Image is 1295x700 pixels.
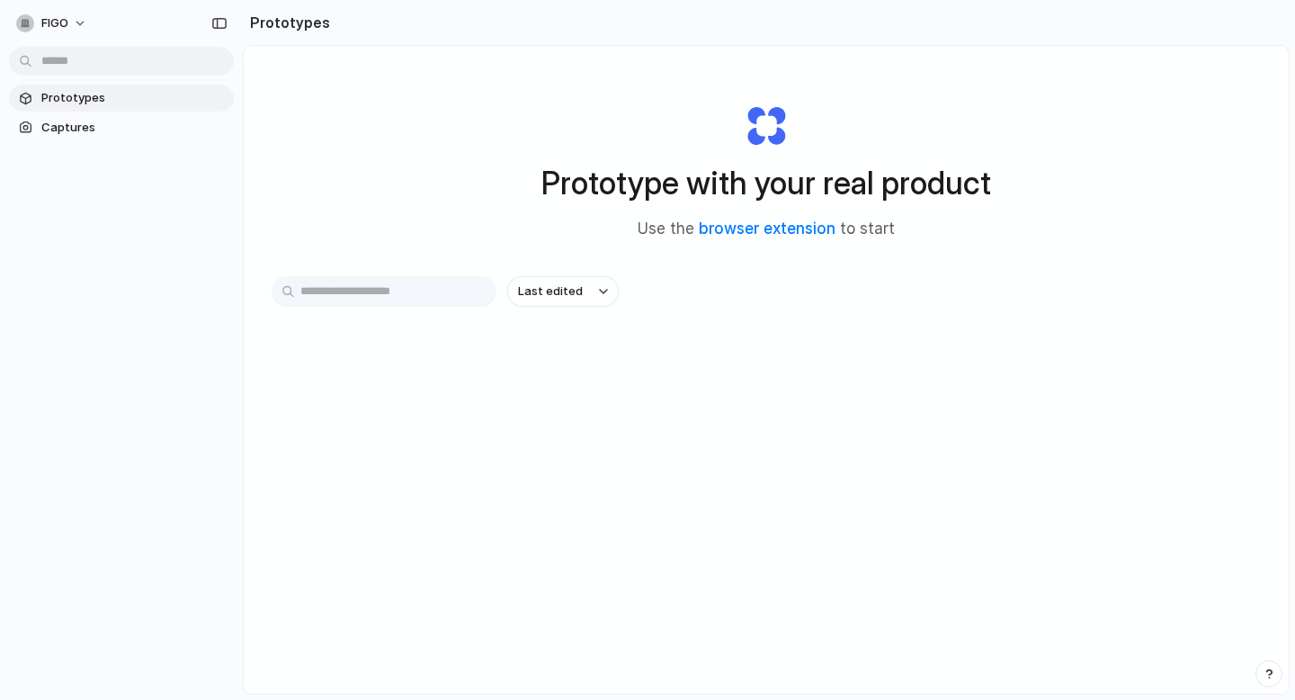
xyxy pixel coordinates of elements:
h2: Prototypes [243,12,330,33]
span: FIGO [41,14,68,32]
button: Last edited [507,276,619,307]
span: Last edited [518,283,583,301]
span: Use the to start [638,218,895,241]
span: Prototypes [41,89,227,107]
span: Captures [41,119,227,137]
a: browser extension [699,220,835,238]
button: FIGO [9,9,96,38]
a: Prototypes [9,85,234,112]
a: Captures [9,114,234,141]
h1: Prototype with your real product [541,159,991,207]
